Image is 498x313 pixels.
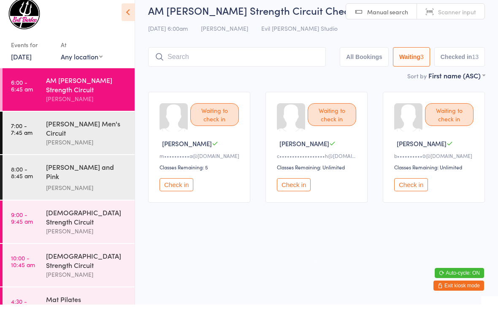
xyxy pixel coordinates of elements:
div: [PERSON_NAME] [46,191,127,201]
div: Classes Remaining: 5 [160,172,241,179]
time: 7:00 - 7:45 am [11,131,32,144]
div: [PERSON_NAME] [46,102,127,112]
a: 9:00 -9:45 am[DEMOGRAPHIC_DATA] Strength Circuit[PERSON_NAME] [3,209,135,251]
div: 3 [420,62,424,69]
div: m••••••••••a@[DOMAIN_NAME] [160,161,241,168]
div: Waiting to check in [425,112,474,134]
time: 6:00 - 6:45 am [11,87,33,101]
div: AM [PERSON_NAME] Strength Circuit [46,84,127,102]
label: Sort by [407,80,427,88]
button: Check in [160,187,193,200]
input: Search [148,56,326,75]
div: [DEMOGRAPHIC_DATA] Strength Circuit [46,216,127,235]
a: 10:00 -10:45 am[DEMOGRAPHIC_DATA] Strength Circuit[PERSON_NAME] [3,252,135,295]
div: Classes Remaining: Unlimited [394,172,476,179]
div: [PERSON_NAME] [46,146,127,155]
div: Events for [11,46,52,60]
button: Check in [277,187,311,200]
time: 9:00 - 9:45 am [11,219,33,233]
span: [PERSON_NAME] [201,32,248,41]
button: Waiting3 [393,56,430,75]
h2: AM [PERSON_NAME] Strength Circuit Check-in [148,12,485,26]
time: 10:00 - 10:45 am [11,263,35,276]
time: 8:00 - 8:45 am [11,174,33,187]
div: 13 [472,62,479,69]
div: Waiting to check in [190,112,239,134]
button: Auto-cycle: ON [435,276,484,286]
div: First name (ASC) [428,79,485,88]
span: [PERSON_NAME] [162,147,212,156]
div: Mat Pilates [46,303,127,312]
div: [PERSON_NAME] [46,278,127,288]
div: [PERSON_NAME] Men's Circuit [46,127,127,146]
a: 7:00 -7:45 am[PERSON_NAME] Men's Circuit[PERSON_NAME] [3,120,135,163]
div: c••••••••••••••••••h@[DOMAIN_NAME] [277,161,359,168]
div: Classes Remaining: Unlimited [277,172,359,179]
button: Check in [394,187,428,200]
span: [DATE] 6:00am [148,32,188,41]
img: Evil Barbee Personal Training [8,6,40,38]
a: [DATE] [11,60,32,70]
a: 6:00 -6:45 amAM [PERSON_NAME] Strength Circuit[PERSON_NAME] [3,77,135,119]
button: Exit kiosk mode [433,289,484,299]
div: [DEMOGRAPHIC_DATA] Strength Circuit [46,259,127,278]
span: [PERSON_NAME] [397,147,447,156]
div: [PERSON_NAME] [46,235,127,244]
div: b••••••••••0@[DOMAIN_NAME] [394,161,476,168]
button: All Bookings [340,56,389,75]
div: Any location [61,60,103,70]
span: Manual search [367,16,408,24]
div: Waiting to check in [308,112,356,134]
span: Scanner input [438,16,476,24]
span: Evil [PERSON_NAME] Studio [261,32,338,41]
span: [PERSON_NAME] [279,147,329,156]
a: 8:00 -8:45 am[PERSON_NAME] and Pink [DEMOGRAPHIC_DATA][PERSON_NAME] [3,163,135,208]
div: At [61,46,103,60]
div: [PERSON_NAME] and Pink [DEMOGRAPHIC_DATA] [46,171,127,191]
button: Checked in13 [434,56,485,75]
